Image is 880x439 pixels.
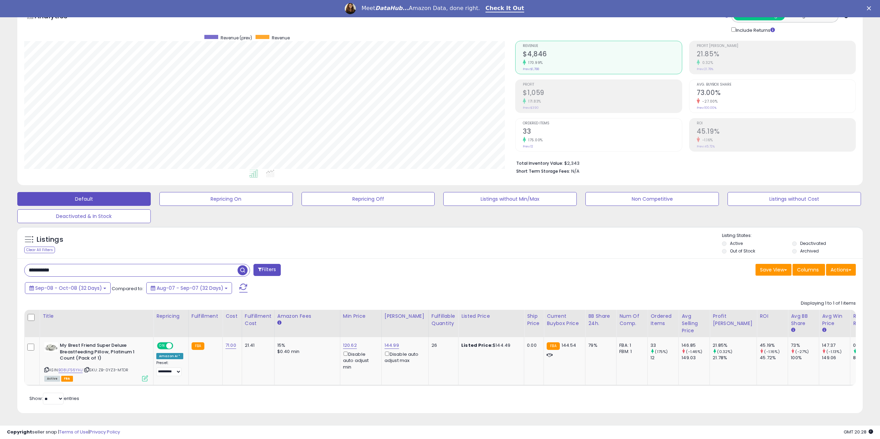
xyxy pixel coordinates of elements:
div: FBM: 1 [619,349,642,355]
div: Disable auto adjust min [343,350,376,370]
div: 12 [650,355,678,361]
span: ON [158,343,166,349]
span: Profit [PERSON_NAME] [697,44,855,48]
div: 146.85 [682,342,710,349]
button: Save View [756,264,791,276]
button: Aug-07 - Sep-07 (32 Days) [146,282,232,294]
span: 2025-10-8 20:28 GMT [844,429,873,435]
div: FBA: 1 [619,342,642,349]
button: Non Competitive [585,192,719,206]
div: 21.78% [713,355,757,361]
div: Repricing [156,313,186,320]
h2: 21.85% [697,50,855,59]
b: Short Term Storage Fees: [516,168,570,174]
button: Default [17,192,151,206]
button: Repricing On [159,192,293,206]
small: Prev: 12 [523,144,533,149]
div: 79% [588,342,611,349]
span: OFF [172,343,183,349]
img: 31pJjCYHNMS._SL40_.jpg [44,342,58,352]
small: (0.32%) [717,349,732,354]
div: Disable auto adjust max [385,350,423,364]
span: Revenue (prev) [221,35,252,41]
small: Prev: $1,788 [523,67,539,71]
div: Current Buybox Price [547,313,582,327]
div: Amazon Fees [277,313,337,320]
a: Privacy Policy [90,429,120,435]
small: FBA [192,342,204,350]
div: 45.19% [760,342,788,349]
small: -27.00% [700,99,718,104]
div: 100% [791,355,819,361]
div: Fulfillable Quantity [432,313,455,327]
small: 170.99% [526,60,543,65]
div: Profit [PERSON_NAME] [713,313,754,327]
span: Columns [797,266,819,273]
span: | SKU: ZB-0YZ3-MTDR [84,367,128,373]
span: 144.54 [562,342,576,349]
a: Check It Out [485,5,524,12]
small: Prev: 100.00% [697,106,716,110]
h2: $1,059 [523,89,682,98]
span: Revenue [272,35,290,41]
div: Avg Win Price [822,313,847,327]
div: [PERSON_NAME] [385,313,426,320]
h5: Listings [37,235,63,245]
div: 15% [277,342,335,349]
div: 21.41 [245,342,269,349]
div: Clear All Filters [24,247,55,253]
div: 21.85% [713,342,757,349]
div: Avg Selling Price [682,313,707,334]
div: Ship Price [527,313,541,327]
li: $2,343 [516,159,851,167]
small: Prev: $390 [523,106,539,110]
span: All listings currently available for purchase on Amazon [44,376,60,382]
small: FBA [547,342,559,350]
b: My Brest Friend Super Deluxe Breastfeeding Pillow, Platinum 1 Count (Pack of 1) [60,342,144,363]
div: 73% [791,342,819,349]
label: Archived [800,248,819,254]
a: Terms of Use [59,429,89,435]
div: Meet Amazon Data, done right. [361,5,480,12]
div: Amazon AI * [156,353,183,359]
small: (175%) [655,349,668,354]
div: 147.37 [822,342,850,349]
b: Listed Price: [461,342,493,349]
a: B08LF56YHJ [58,367,83,373]
span: N/A [571,168,580,174]
small: (-27%) [795,349,809,354]
span: Show: entries [29,395,79,402]
a: 71.00 [225,342,236,349]
div: Ordered Items [650,313,676,327]
span: Revenue [523,44,682,48]
i: DataHub... [375,5,409,11]
button: Filters [253,264,280,276]
h2: 73.00% [697,89,855,98]
a: 144.99 [385,342,399,349]
button: Columns [793,264,825,276]
span: Profit [523,83,682,87]
div: BB Share 24h. [588,313,613,327]
p: Listing States: [722,232,863,239]
div: 149.06 [822,355,850,361]
span: Aug-07 - Sep-07 (32 Days) [157,285,223,292]
div: Num of Comp. [619,313,645,327]
h2: $4,846 [523,50,682,59]
small: Amazon Fees. [277,320,281,326]
div: 45.72% [760,355,788,361]
div: 0.00 [527,342,538,349]
div: seller snap | | [7,429,120,436]
div: Title [43,313,150,320]
small: 175.00% [526,137,543,143]
div: Listed Price [461,313,521,320]
div: Displaying 1 to 1 of 1 items [801,300,856,307]
span: Avg. Buybox Share [697,83,855,87]
div: Fulfillment Cost [245,313,271,327]
h2: 45.19% [697,127,855,137]
small: Avg Win Price. [822,327,826,333]
label: Out of Stock [730,248,755,254]
div: 149.03 [682,355,710,361]
small: Avg BB Share. [791,327,795,333]
span: Compared to: [112,285,143,292]
button: Listings without Cost [728,192,861,206]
